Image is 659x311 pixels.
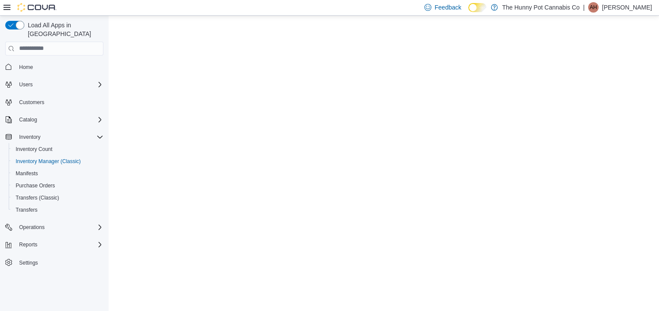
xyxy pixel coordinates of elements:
a: Inventory Manager (Classic) [12,156,84,167]
span: Load All Apps in [GEOGRAPHIC_DATA] [24,21,103,38]
button: Transfers (Classic) [9,192,107,204]
span: Inventory Manager (Classic) [16,158,81,165]
button: Users [16,79,36,90]
a: Home [16,62,36,72]
span: Catalog [16,115,103,125]
span: Customers [19,99,44,106]
button: Inventory [2,131,107,143]
span: Inventory Count [12,144,103,154]
span: Inventory Manager (Classic) [12,156,103,167]
button: Operations [2,221,107,233]
button: Manifests [9,167,107,180]
a: Customers [16,97,48,108]
button: Transfers [9,204,107,216]
button: Home [2,61,107,73]
button: Catalog [16,115,40,125]
span: Inventory [16,132,103,142]
span: Catalog [19,116,37,123]
span: Home [19,64,33,71]
a: Manifests [12,168,41,179]
span: Transfers [12,205,103,215]
span: Inventory Count [16,146,53,153]
span: Manifests [16,170,38,177]
span: Settings [19,259,38,266]
span: Customers [16,97,103,108]
p: [PERSON_NAME] [602,2,652,13]
span: Purchase Orders [12,180,103,191]
input: Dark Mode [468,3,487,12]
span: Reports [19,241,37,248]
button: Reports [2,239,107,251]
a: Settings [16,258,41,268]
span: Feedback [435,3,461,12]
span: Operations [16,222,103,232]
button: Inventory [16,132,44,142]
span: Reports [16,239,103,250]
span: Users [19,81,33,88]
span: Transfers (Classic) [12,193,103,203]
span: Purchase Orders [16,182,55,189]
button: Inventory Manager (Classic) [9,155,107,167]
span: Manifests [12,168,103,179]
button: Operations [16,222,48,232]
span: Operations [19,224,45,231]
span: Users [16,79,103,90]
button: Inventory Count [9,143,107,155]
a: Inventory Count [12,144,56,154]
span: Transfers (Classic) [16,194,59,201]
button: Settings [2,256,107,268]
span: AH [590,2,597,13]
a: Purchase Orders [12,180,59,191]
button: Purchase Orders [9,180,107,192]
a: Transfers (Classic) [12,193,63,203]
span: Home [16,62,103,72]
span: Transfers [16,206,37,213]
span: Settings [16,257,103,268]
button: Catalog [2,114,107,126]
button: Users [2,79,107,91]
p: The Hunny Pot Cannabis Co [502,2,580,13]
p: | [583,2,585,13]
nav: Complex example [5,57,103,291]
span: Dark Mode [468,12,469,13]
button: Customers [2,96,107,108]
a: Transfers [12,205,41,215]
button: Reports [16,239,41,250]
span: Inventory [19,134,40,141]
div: Amy Hall [588,2,599,13]
img: Cova [17,3,56,12]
